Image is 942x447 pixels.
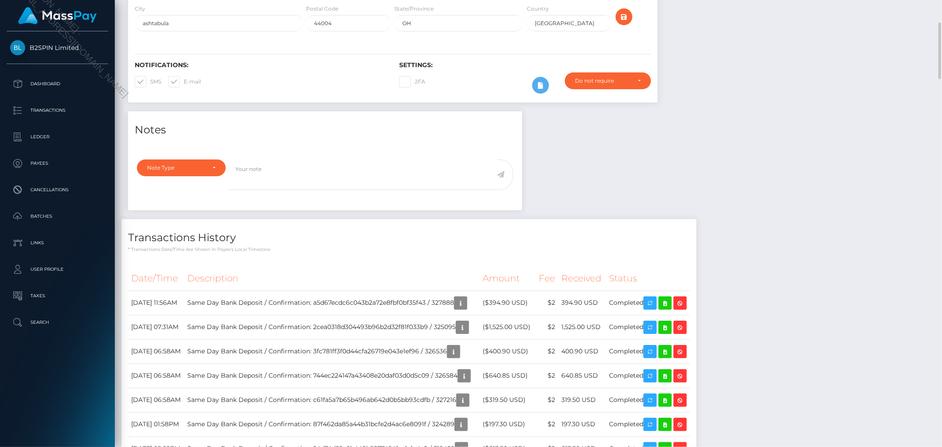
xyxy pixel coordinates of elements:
td: [DATE] 06:58AM [128,364,184,388]
a: Dashboard [7,73,108,95]
h6: Settings: [399,61,651,69]
h4: Notes [135,122,515,138]
label: E-mail [168,76,201,87]
td: Completed [606,315,690,339]
td: Completed [606,291,690,315]
th: Status [606,266,690,291]
td: $2 [536,339,558,364]
label: Country [527,5,549,13]
td: $2 [536,315,558,339]
a: Taxes [7,285,108,307]
td: ($1,525.00 USD) [480,315,536,339]
a: Payees [7,152,108,174]
td: Completed [606,388,690,412]
th: Amount [480,266,536,291]
td: 400.90 USD [558,339,606,364]
th: Description [184,266,480,291]
td: [DATE] 07:31AM [128,315,184,339]
td: [DATE] 01:58PM [128,412,184,436]
th: Date/Time [128,266,184,291]
td: $2 [536,412,558,436]
h4: Transactions History [128,230,690,246]
label: SMS [135,76,161,87]
p: User Profile [10,263,105,276]
p: Payees [10,157,105,170]
td: 640.85 USD [558,364,606,388]
td: $2 [536,388,558,412]
td: ($400.90 USD) [480,339,536,364]
th: Fee [536,266,558,291]
td: Completed [606,339,690,364]
td: ($319.50 USD) [480,388,536,412]
button: Note Type [137,159,226,176]
td: Completed [606,364,690,388]
p: Search [10,316,105,329]
label: 2FA [399,76,425,87]
img: MassPay Logo [18,7,97,24]
span: B2SPIN Limited [7,44,108,52]
td: Same Day Bank Deposit / Confirmation: c61fa5a7b65b496ab642d0b5bb93cdfb / 327216 [184,388,480,412]
p: Links [10,236,105,250]
td: 394.90 USD [558,291,606,315]
a: Batches [7,205,108,227]
a: Ledger [7,126,108,148]
button: Do not require [565,72,651,89]
td: 319.50 USD [558,388,606,412]
label: Postal Code [306,5,339,13]
th: Received [558,266,606,291]
td: Same Day Bank Deposit / Confirmation: 2cea0318d304493b96b2d32f81f033b9 / 325095 [184,315,480,339]
p: Taxes [10,289,105,303]
td: ($640.85 USD) [480,364,536,388]
td: Same Day Bank Deposit / Confirmation: 744ec224147a43408e20daf03d0d5c09 / 326584 [184,364,480,388]
a: User Profile [7,258,108,280]
td: ($197.30 USD) [480,412,536,436]
td: [DATE] 06:58AM [128,388,184,412]
td: $2 [536,364,558,388]
img: B2SPIN Limited [10,40,25,55]
p: Ledger [10,130,105,144]
label: State/Province [394,5,434,13]
p: Cancellations [10,183,105,197]
a: Links [7,232,108,254]
div: Do not require [575,77,631,84]
label: City [135,5,145,13]
p: Batches [10,210,105,223]
td: [DATE] 11:56AM [128,291,184,315]
td: 197.30 USD [558,412,606,436]
td: Same Day Bank Deposit / Confirmation: 3fc781ff3f0d44cfa26719e043e1ef96 / 326536 [184,339,480,364]
div: Note Type [147,164,205,171]
p: Transactions [10,104,105,117]
td: Completed [606,412,690,436]
p: * Transactions date/time are shown in payee's local timezone [128,246,690,253]
td: Same Day Bank Deposit / Confirmation: 87f462da85a44b31bcfe2d4ac6e8091f / 324289 [184,412,480,436]
td: 1,525.00 USD [558,315,606,339]
a: Cancellations [7,179,108,201]
a: Transactions [7,99,108,121]
p: Dashboard [10,77,105,91]
td: Same Day Bank Deposit / Confirmation: a5d67ecdc6c043b2a72e8fbf0bf35f43 / 327888 [184,291,480,315]
a: Search [7,311,108,333]
td: [DATE] 06:58AM [128,339,184,364]
h6: Notifications: [135,61,386,69]
td: ($394.90 USD) [480,291,536,315]
td: $2 [536,291,558,315]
